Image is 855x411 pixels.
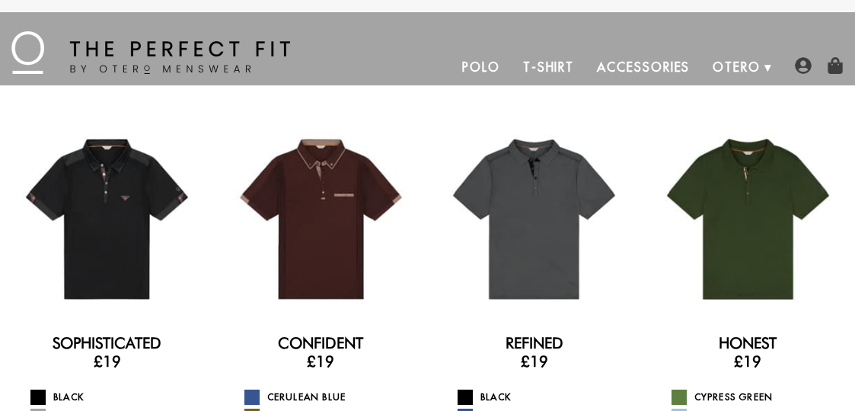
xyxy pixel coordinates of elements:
h3: £19 [439,352,630,371]
h3: £19 [11,352,203,371]
h3: £19 [225,352,416,371]
a: Confident [278,334,363,352]
a: Cerulean Blue [244,390,416,405]
a: Accessories [585,49,701,85]
a: Black [458,390,630,405]
h3: £19 [652,352,844,371]
a: T-Shirt [512,49,585,85]
a: Black [30,390,203,405]
img: shopping-bag-icon.png [827,57,844,74]
img: user-account-icon.png [795,57,812,74]
img: The Perfect Fit - by Otero Menswear - Logo [11,31,290,74]
a: Sophisticated [53,334,161,352]
a: Honest [719,334,777,352]
a: Refined [506,334,563,352]
a: Otero [701,49,772,85]
a: Polo [451,49,512,85]
a: Cypress Green [672,390,844,405]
